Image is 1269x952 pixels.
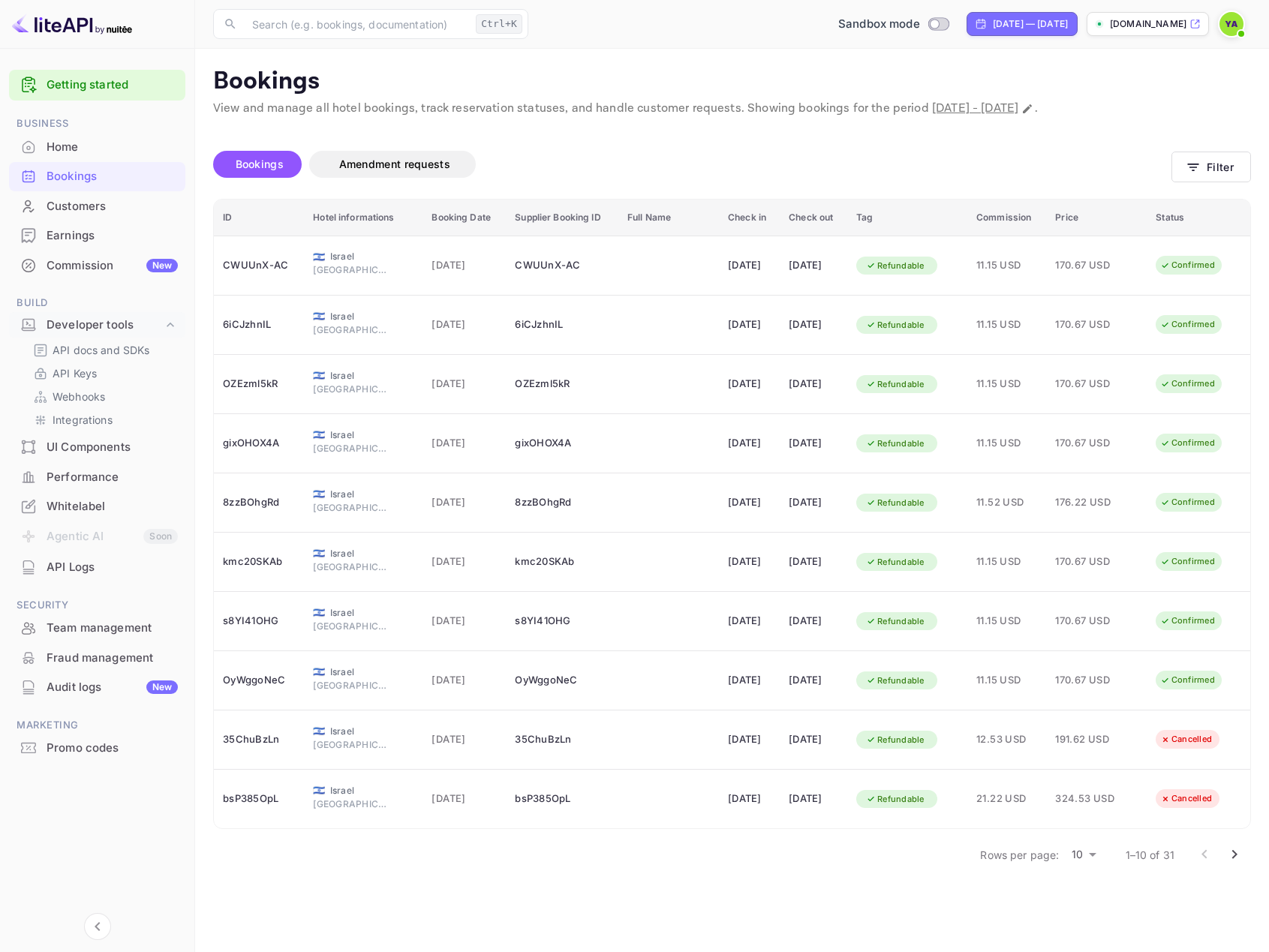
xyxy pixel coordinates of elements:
[1110,17,1186,31] p: [DOMAIN_NAME]
[847,200,967,236] th: Tag
[33,389,173,404] a: Webhooks
[789,254,838,278] div: [DATE]
[618,200,719,236] th: Full Name
[330,428,405,442] span: Israel
[9,463,185,492] div: Performance
[313,797,388,811] span: [GEOGRAPHIC_DATA]
[976,613,1037,629] span: 11.15 USD
[9,433,185,462] div: UI Components
[146,259,178,272] div: New
[47,620,178,637] div: Team management
[223,491,295,515] div: 8zzBOhgRd
[976,731,1037,748] span: 12.53 USD
[9,433,185,461] a: UI Components
[330,665,405,679] span: Israel
[856,553,934,572] div: Refundable
[976,435,1037,452] span: 11.15 USD
[47,198,178,215] div: Customers
[976,494,1037,511] span: 11.52 USD
[515,609,609,633] div: s8YI41OHG
[1150,611,1225,630] div: Confirmed
[47,650,178,667] div: Fraud management
[47,679,178,696] div: Audit logs
[1150,789,1222,808] div: Cancelled
[993,17,1068,31] div: [DATE] — [DATE]
[213,100,1251,118] p: View and manage all hotel bookings, track reservation statuses, and handle customer requests. Sho...
[214,200,1250,829] table: booking table
[9,133,185,162] div: Home
[976,376,1037,392] span: 11.15 USD
[313,726,325,736] span: Israel
[33,412,173,428] a: Integrations
[243,9,470,39] input: Search (e.g. bookings, documentation)
[223,431,295,455] div: gixOHOX4A
[47,227,178,245] div: Earnings
[432,613,497,629] span: [DATE]
[432,554,497,570] span: [DATE]
[506,200,618,236] th: Supplier Booking ID
[789,787,838,811] div: [DATE]
[728,491,771,515] div: [DATE]
[838,16,920,33] span: Sandbox mode
[789,728,838,752] div: [DATE]
[223,372,295,396] div: OZEzml5kR
[47,168,178,185] div: Bookings
[432,317,497,333] span: [DATE]
[789,609,838,633] div: [DATE]
[432,791,497,807] span: [DATE]
[47,257,178,275] div: Commission
[9,162,185,190] a: Bookings
[9,463,185,491] a: Performance
[9,70,185,101] div: Getting started
[313,667,325,677] span: Israel
[856,434,934,453] div: Refundable
[1046,200,1147,236] th: Price
[330,606,405,620] span: Israel
[330,369,405,383] span: Israel
[1020,101,1035,116] button: Change date range
[53,342,150,358] p: API docs and SDKs
[223,550,295,574] div: kmc20SKAb
[1150,671,1225,689] div: Confirmed
[9,673,185,701] a: Audit logsNew
[728,550,771,574] div: [DATE]
[313,383,388,396] span: [GEOGRAPHIC_DATA]
[515,254,609,278] div: CWUUnX-AC
[1055,435,1130,452] span: 170.67 USD
[515,491,609,515] div: 8zzBOhgRd
[728,313,771,337] div: [DATE]
[47,469,178,486] div: Performance
[27,386,179,407] div: Webhooks
[789,550,838,574] div: [DATE]
[1055,613,1130,629] span: 170.67 USD
[53,365,97,381] p: API Keys
[223,787,295,811] div: bsP385OpL
[223,609,295,633] div: s8YI41OHG
[856,612,934,631] div: Refundable
[856,790,934,809] div: Refundable
[330,310,405,323] span: Israel
[47,77,178,94] a: Getting started
[313,442,388,455] span: [GEOGRAPHIC_DATA]
[515,313,609,337] div: 6iCJzhnIL
[33,365,173,381] a: API Keys
[330,250,405,263] span: Israel
[9,162,185,191] div: Bookings
[789,313,838,337] div: [DATE]
[9,251,185,281] div: CommissionNew
[33,342,173,358] a: API docs and SDKs
[313,311,325,321] span: Israel
[515,668,609,692] div: OyWggoNeC
[1055,672,1130,689] span: 170.67 USD
[313,371,325,380] span: Israel
[236,158,284,170] span: Bookings
[432,257,497,274] span: [DATE]
[313,263,388,277] span: [GEOGRAPHIC_DATA]
[728,609,771,633] div: [DATE]
[976,791,1037,807] span: 21.22 USD
[780,200,847,236] th: Check out
[313,785,325,795] span: Israel
[1055,376,1130,392] span: 170.67 USD
[789,491,838,515] div: [DATE]
[728,728,771,752] div: [DATE]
